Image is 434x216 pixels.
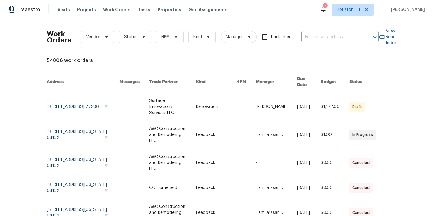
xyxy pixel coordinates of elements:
[191,149,231,177] td: Feedback
[251,71,292,93] th: Manager
[191,177,231,199] td: Feedback
[231,149,251,177] td: -
[226,34,243,40] span: Manager
[158,7,181,13] span: Properties
[323,4,327,10] div: 7
[231,71,251,93] th: HPM
[191,71,231,93] th: Kind
[188,7,228,13] span: Geo Assignments
[371,33,379,41] button: Open
[191,121,231,149] td: Feedback
[124,34,137,40] span: Status
[103,7,131,13] span: Work Orders
[231,177,251,199] td: -
[104,135,110,140] button: Copy Address
[301,32,362,42] input: Enter in an address
[251,121,292,149] td: Tamilarasan D
[144,121,191,149] td: A&C Construction and Remodeling LLC
[104,188,110,193] button: Copy Address
[231,93,251,121] td: -
[104,163,110,168] button: Copy Address
[115,71,144,93] th: Messages
[271,34,292,40] span: Unclaimed
[379,28,397,46] a: View Reno Index
[42,71,115,93] th: Address
[251,149,292,177] td: -
[77,7,96,13] span: Projects
[193,34,202,40] span: Kind
[344,71,392,93] th: Status
[292,71,316,93] th: Due Date
[144,93,191,121] td: Surface Innovations Services LLC
[47,31,71,43] h2: Work Orders
[138,8,150,12] span: Tasks
[144,177,191,199] td: OD Homefield
[191,93,231,121] td: Renovation
[388,7,425,13] span: [PERSON_NAME]
[58,7,70,13] span: Visits
[144,71,191,93] th: Trade Partner
[144,149,191,177] td: A&C Construction and Remodeling LLC
[20,7,40,13] span: Maestro
[86,34,100,40] span: Vendor
[231,121,251,149] td: -
[161,34,170,40] span: HPM
[47,57,387,63] div: 54806 work orders
[104,104,110,109] button: Copy Address
[251,93,292,121] td: [PERSON_NAME]
[251,177,292,199] td: Tamilarasan D
[316,71,344,93] th: Budget
[337,7,360,13] span: Houston + 1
